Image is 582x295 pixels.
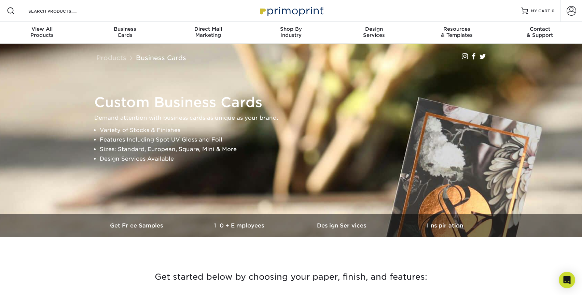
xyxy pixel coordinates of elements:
[498,26,581,38] div: & Support
[415,22,498,44] a: Resources& Templates
[415,26,498,32] span: Resources
[189,214,291,237] a: 10+ Employees
[332,22,415,44] a: DesignServices
[91,262,491,292] h3: Get started below by choosing your paper, finish, and features:
[552,9,555,13] span: 0
[498,22,581,44] a: Contact& Support
[498,26,581,32] span: Contact
[415,26,498,38] div: & Templates
[84,26,167,32] span: Business
[531,8,550,14] span: MY CART
[1,26,84,32] span: View All
[559,272,575,288] div: Open Intercom Messenger
[1,26,84,38] div: Products
[393,222,496,229] h3: Inspiration
[250,26,333,32] span: Shop By
[28,7,94,15] input: SEARCH PRODUCTS.....
[393,214,496,237] a: Inspiration
[291,214,393,237] a: Design Services
[94,113,494,123] p: Demand attention with business cards as unique as your brand.
[94,94,494,110] h1: Custom Business Cards
[86,222,189,229] h3: Get Free Samples
[257,3,325,18] img: Primoprint
[100,145,494,154] li: Sizes: Standard, European, Square, Mini & More
[84,22,167,44] a: BusinessCards
[96,54,126,61] a: Products
[100,154,494,164] li: Design Services Available
[1,22,84,44] a: View AllProducts
[167,26,250,32] span: Direct Mail
[250,22,333,44] a: Shop ByIndustry
[100,126,494,135] li: Variety of Stocks & Finishes
[332,26,415,32] span: Design
[167,26,250,38] div: Marketing
[291,222,393,229] h3: Design Services
[167,22,250,44] a: Direct MailMarketing
[136,54,186,61] a: Business Cards
[250,26,333,38] div: Industry
[2,274,58,293] iframe: Google Customer Reviews
[332,26,415,38] div: Services
[86,214,189,237] a: Get Free Samples
[84,26,167,38] div: Cards
[100,135,494,145] li: Features Including Spot UV Gloss and Foil
[189,222,291,229] h3: 10+ Employees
